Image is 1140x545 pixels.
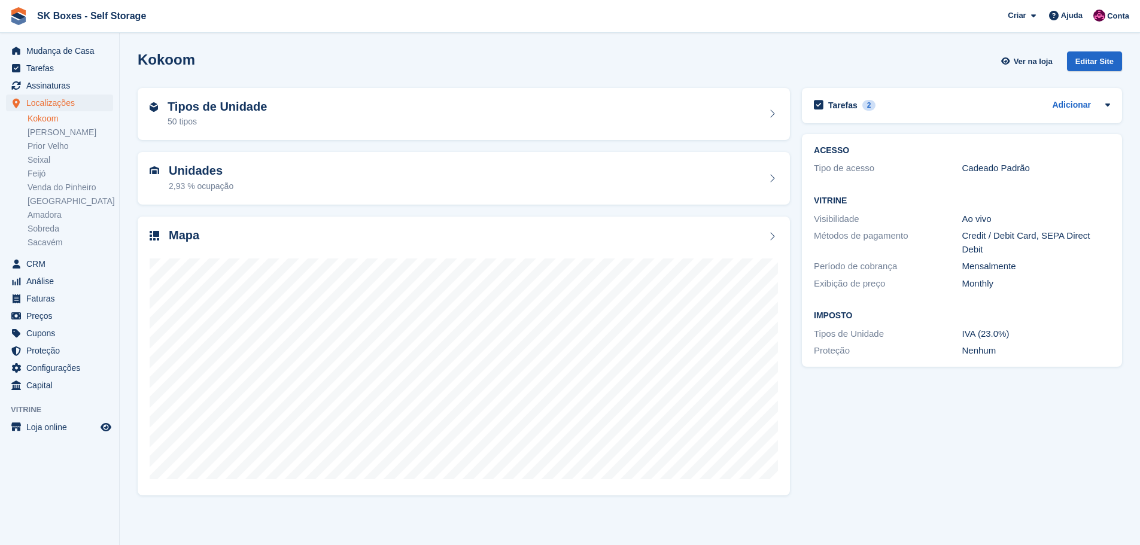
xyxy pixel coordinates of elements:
[1067,51,1122,71] div: Editar Site
[1008,10,1026,22] span: Criar
[26,377,98,394] span: Capital
[6,95,113,111] a: menu
[962,277,1110,291] div: Monthly
[6,60,113,77] a: menu
[169,164,233,178] h2: Unidades
[1052,99,1091,112] a: Adicionar
[1093,10,1105,22] img: Joana Alegria
[814,311,1110,321] h2: Imposto
[6,342,113,359] a: menu
[1107,10,1129,22] span: Conta
[6,77,113,94] a: menu
[10,7,28,25] img: stora-icon-8386f47178a22dfd0bd8f6a31ec36ba5ce8667c1dd55bd0f319d3a0aa187defe.svg
[138,88,790,141] a: Tipos de Unidade 50 tipos
[150,166,159,175] img: unit-icn-7be61d7bf1b0ce9d3e12c5938cc71ed9869f7b940bace4675aadf7bd6d80202e.svg
[169,180,233,193] div: 2,93 % ocupação
[11,404,119,416] span: Vitrine
[138,217,790,496] a: Mapa
[1061,10,1083,22] span: Ajuda
[32,6,151,26] a: SK Boxes - Self Storage
[28,168,113,179] a: Feijó
[26,360,98,376] span: Configurações
[138,152,790,205] a: Unidades 2,93 % ocupação
[814,277,962,291] div: Exibição de preço
[26,325,98,342] span: Cupons
[6,419,113,436] a: menu
[962,260,1110,273] div: Mensalmente
[6,377,113,394] a: menu
[26,60,98,77] span: Tarefas
[6,42,113,59] a: menu
[150,102,158,112] img: unit-type-icn-2b2737a686de81e16bb02015468b77c625bbabd49415b5ef34ead5e3b44a266d.svg
[962,229,1110,256] div: Credit / Debit Card, SEPA Direct Debit
[168,100,267,114] h2: Tipos de Unidade
[814,229,962,256] div: Métodos de pagamento
[28,113,113,124] a: Kokoom
[962,212,1110,226] div: Ao vivo
[28,154,113,166] a: Seixal
[150,231,159,240] img: map-icn-33ee37083ee616e46c38cad1a60f524a97daa1e2b2c8c0bc3eb3415660979fc1.svg
[6,255,113,272] a: menu
[169,229,199,242] h2: Mapa
[6,273,113,290] a: menu
[6,325,113,342] a: menu
[28,141,113,152] a: Prior Velho
[862,100,876,111] div: 2
[26,77,98,94] span: Assinaturas
[814,146,1110,156] h2: ACESSO
[828,100,858,111] h2: Tarefas
[26,42,98,59] span: Mudança de Casa
[26,255,98,272] span: CRM
[28,223,113,235] a: Sobreda
[26,95,98,111] span: Localizações
[1014,56,1053,68] span: Ver na loja
[26,290,98,307] span: Faturas
[814,162,962,175] div: Tipo de acesso
[26,273,98,290] span: Análise
[28,237,113,248] a: Sacavém
[814,344,962,358] div: Proteção
[814,212,962,226] div: Visibilidade
[28,209,113,221] a: Amadora
[6,290,113,307] a: menu
[99,420,113,434] a: Loja de pré-visualização
[814,196,1110,206] h2: Vitrine
[814,327,962,341] div: Tipos de Unidade
[1067,51,1122,76] a: Editar Site
[26,307,98,324] span: Preços
[962,344,1110,358] div: Nenhum
[6,360,113,376] a: menu
[26,342,98,359] span: Proteção
[28,196,113,207] a: [GEOGRAPHIC_DATA]
[28,127,113,138] a: [PERSON_NAME]
[168,115,267,128] div: 50 tipos
[814,260,962,273] div: Período de cobrança
[138,51,195,68] h2: Kokoom
[962,327,1110,341] div: IVA (23.0%)
[26,419,98,436] span: Loja online
[28,182,113,193] a: Venda do Pinheiro
[999,51,1057,71] a: Ver na loja
[6,307,113,324] a: menu
[962,162,1110,175] div: Cadeado Padrão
